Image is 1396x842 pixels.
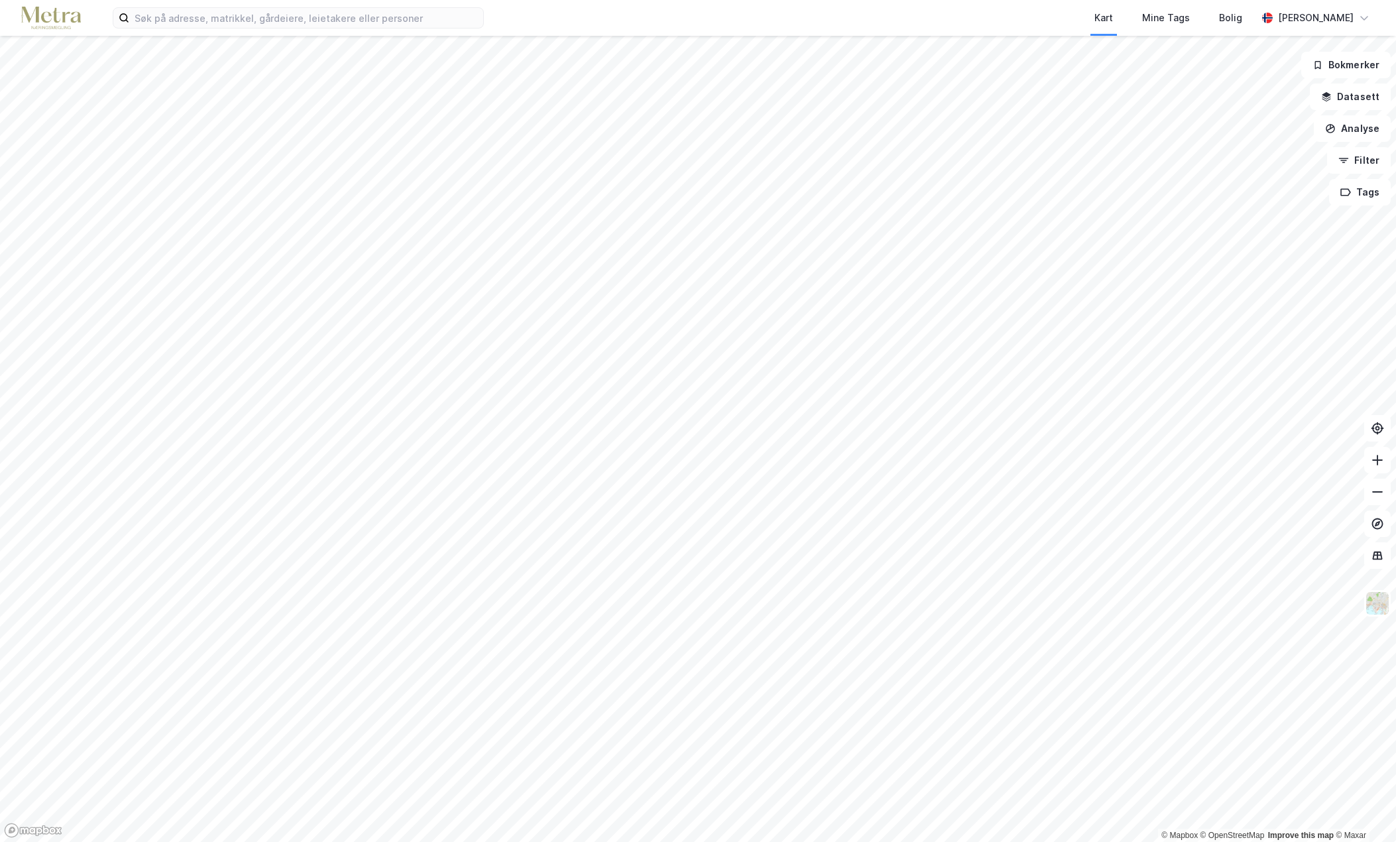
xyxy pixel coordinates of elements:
[1094,10,1113,26] div: Kart
[21,7,81,30] img: metra-logo.256734c3b2bbffee19d4.png
[1301,52,1391,78] button: Bokmerker
[1278,10,1354,26] div: [PERSON_NAME]
[4,823,62,838] a: Mapbox homepage
[1327,147,1391,174] button: Filter
[1200,831,1265,840] a: OpenStreetMap
[1219,10,1242,26] div: Bolig
[1330,778,1396,842] div: Kontrollprogram for chat
[1329,179,1391,206] button: Tags
[129,8,483,28] input: Søk på adresse, matrikkel, gårdeiere, leietakere eller personer
[1142,10,1190,26] div: Mine Tags
[1365,591,1390,616] img: Z
[1161,831,1198,840] a: Mapbox
[1330,778,1396,842] iframe: Chat Widget
[1314,115,1391,142] button: Analyse
[1268,831,1334,840] a: Improve this map
[1310,84,1391,110] button: Datasett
